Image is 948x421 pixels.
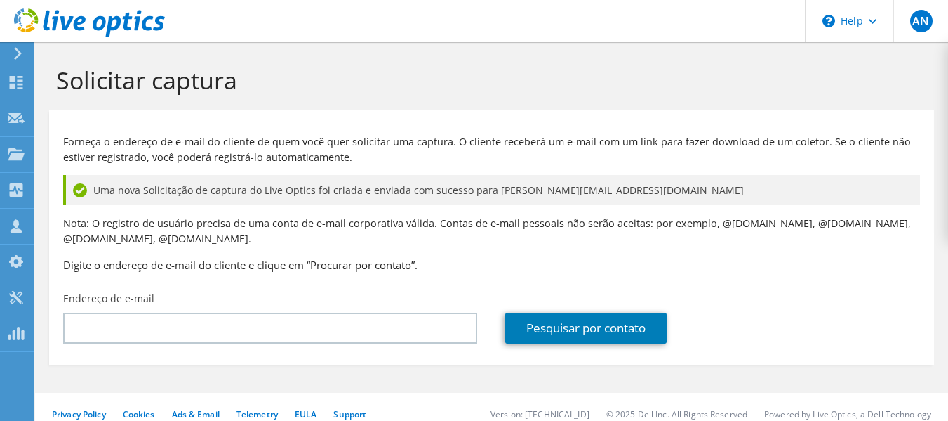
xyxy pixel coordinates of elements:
[93,183,744,198] span: Uma nova Solicitação de captura do Live Optics foi criada e enviada com sucesso para [PERSON_NAME...
[63,292,154,306] label: Endereço de e-mail
[764,408,931,420] li: Powered by Live Optics, a Dell Technology
[63,257,920,273] h3: Digite o endereço de e-mail do cliente e clique em “Procurar por contato”.
[236,408,278,420] a: Telemetry
[606,408,747,420] li: © 2025 Dell Inc. All Rights Reserved
[505,313,667,344] a: Pesquisar por contato
[52,408,106,420] a: Privacy Policy
[333,408,366,420] a: Support
[490,408,589,420] li: Version: [TECHNICAL_ID]
[123,408,155,420] a: Cookies
[63,134,920,165] p: Forneça o endereço de e-mail do cliente de quem você quer solicitar uma captura. O cliente recebe...
[63,216,920,247] p: Nota: O registro de usuário precisa de uma conta de e-mail corporativa válida. Contas de e-mail p...
[295,408,316,420] a: EULA
[822,15,835,27] svg: \n
[172,408,220,420] a: Ads & Email
[910,10,933,32] span: AN
[56,65,920,95] h1: Solicitar captura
